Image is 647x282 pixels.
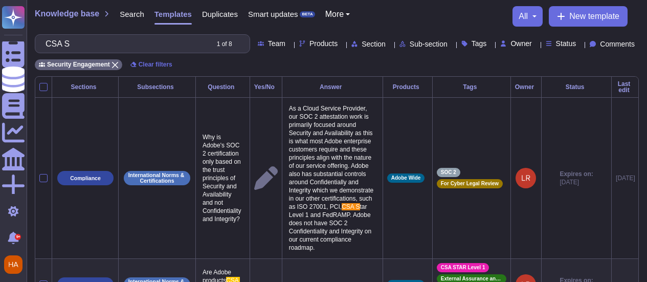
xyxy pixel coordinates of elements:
div: Tags [437,84,506,90]
button: New template [549,6,628,27]
div: 9+ [15,234,21,240]
div: Status [546,84,607,90]
span: Products [309,40,338,47]
span: Section [362,40,386,48]
p: Why is Adobe's SOC 2 certification only based on the trust principles of Security and Availabilit... [200,131,246,226]
div: Answer [286,84,378,90]
img: user [4,255,23,274]
span: Security Engagement [47,61,110,68]
div: BETA [300,11,315,17]
button: More [325,10,350,18]
div: Subsections [123,84,191,90]
img: user [516,168,536,188]
span: Templates [154,10,192,18]
span: [DATE] [560,178,593,186]
span: Team [268,40,285,47]
span: SOC 2 [441,170,456,175]
span: Knowledge base [35,10,99,18]
span: External Assurance and Audit [441,276,502,281]
span: Expires on: [560,170,593,178]
span: For Cyber Legal Review [441,181,499,186]
span: CSA S [342,203,360,210]
div: Sections [56,84,114,90]
span: Tags [472,40,487,47]
div: Products [387,84,428,90]
button: user [2,253,30,276]
div: [DATE] [616,174,635,182]
span: Search [120,10,144,18]
span: tar Level 1 and FedRAMP. Adobe does not have SOC 2 Confidentiality and Integrity on our current c... [289,203,373,251]
span: More [325,10,344,18]
div: 1 of 8 [217,41,232,47]
input: Search by keywords [40,35,208,53]
p: International Norms & Certifications [127,172,187,183]
div: Yes/No [254,84,278,90]
div: Owner [515,84,537,90]
span: Sub-section [410,40,448,48]
span: Comments [600,40,635,48]
p: Compliance [70,176,101,181]
button: all [519,12,537,20]
span: all [519,12,528,20]
span: Clear filters [139,61,172,68]
span: Owner [510,40,531,47]
span: Adobe Wide [391,176,421,181]
span: As a Cloud Service Provider, our SOC 2 attestation work is primarily focused around Security and ... [289,105,375,210]
div: Last edit [616,81,635,93]
div: Question [200,84,246,90]
span: Smart updates [248,10,298,18]
span: Duplicates [202,10,238,18]
span: Status [556,40,576,47]
span: New template [569,12,619,20]
span: CSA STAR Level 1 [441,265,485,270]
